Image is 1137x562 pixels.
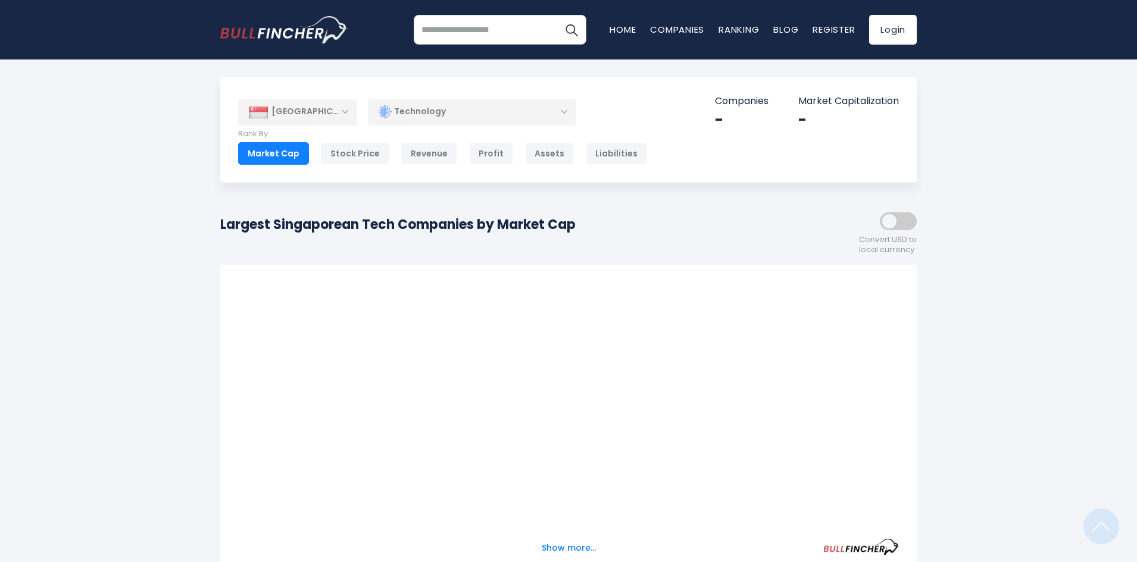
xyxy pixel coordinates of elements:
a: Login [869,15,917,45]
div: Stock Price [321,142,389,165]
span: Convert USD to local currency [859,235,917,255]
button: Search [557,15,586,45]
a: Register [813,23,855,36]
h1: Largest Singaporean Tech Companies by Market Cap [220,215,576,234]
div: - [798,111,899,129]
img: bullfincher logo [220,16,348,43]
div: - [715,111,769,129]
div: Liabilities [586,142,647,165]
div: Profit [469,142,513,165]
button: Show more... [535,538,603,558]
a: Blog [773,23,798,36]
a: Ranking [719,23,759,36]
div: Assets [525,142,574,165]
a: Companies [650,23,704,36]
div: Revenue [401,142,457,165]
p: Rank By [238,129,647,139]
a: Go to homepage [220,16,348,43]
a: Home [610,23,636,36]
div: [GEOGRAPHIC_DATA] [238,99,357,125]
p: Market Capitalization [798,95,899,108]
div: Technology [368,98,576,125]
p: Companies [715,95,769,108]
div: Market Cap [238,142,309,165]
